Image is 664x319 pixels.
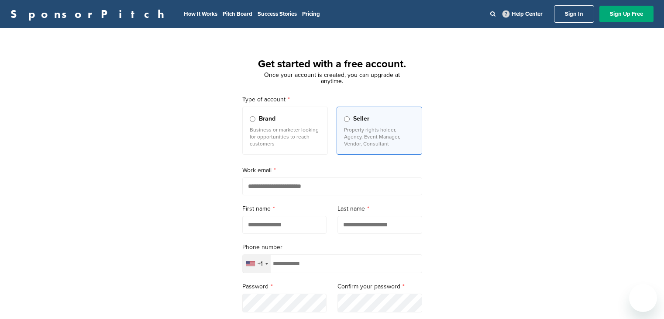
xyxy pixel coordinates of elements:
a: Pitch Board [223,10,252,17]
a: Sign Up Free [599,6,654,22]
div: Selected country [243,255,271,273]
label: Confirm your password [337,282,422,291]
label: Last name [337,204,422,214]
input: Seller Property rights holder, Agency, Event Manager, Vendor, Consultant [344,116,350,122]
span: Once your account is created, you can upgrade at anytime. [264,71,400,85]
a: How It Works [184,10,217,17]
a: Pricing [302,10,320,17]
iframe: Button to launch messaging window [629,284,657,312]
label: Work email [242,166,422,175]
p: Business or marketer looking for opportunities to reach customers [250,126,320,147]
span: Brand [259,114,275,124]
label: Phone number [242,243,422,252]
a: Help Center [501,9,544,19]
a: SponsorPitch [10,8,170,20]
label: Password [242,282,327,291]
label: Type of account [242,95,422,104]
span: Seller [353,114,369,124]
label: First name [242,204,327,214]
h1: Get started with a free account. [232,56,433,72]
a: Success Stories [258,10,297,17]
p: Property rights holder, Agency, Event Manager, Vendor, Consultant [344,126,415,147]
div: +1 [258,261,263,267]
a: Sign In [554,5,594,23]
input: Brand Business or marketer looking for opportunities to reach customers [250,116,255,122]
